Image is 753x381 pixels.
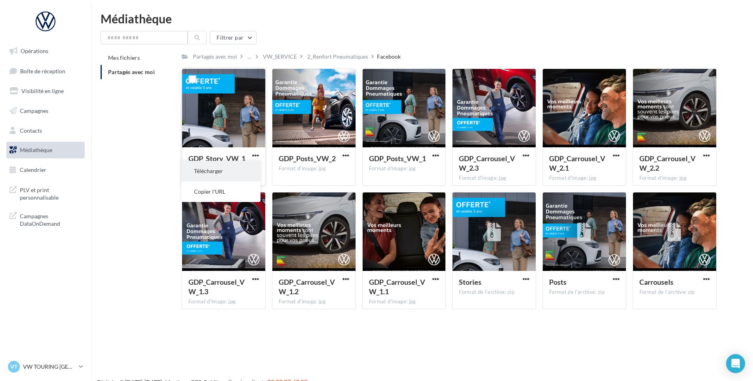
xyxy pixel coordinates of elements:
[639,289,710,296] div: Format de l'archive: zip
[369,278,425,296] span: GDP_Carrousel_VW_1.1
[369,154,426,163] span: GDP_Posts_VW_1
[246,51,253,62] div: ...
[5,208,86,231] a: Campagnes DataOnDemand
[5,63,86,80] a: Boîte de réception
[20,67,65,74] span: Boîte de réception
[188,278,245,296] span: GDP_Carrousel_VW_1.3
[20,166,46,173] span: Calendrier
[5,103,86,119] a: Campagnes
[369,298,439,305] div: Format d'image: jpg
[377,53,401,61] div: Facebook
[20,107,48,114] span: Campagnes
[5,142,86,158] a: Médiathèque
[188,154,245,163] span: GDP_Story_VW_1
[5,181,86,205] a: PLV et print personnalisable
[549,278,567,286] span: Posts
[21,48,48,54] span: Opérations
[279,154,336,163] span: GDP_Posts_VW_2
[6,359,85,374] a: VT VW TOURING [GEOGRAPHIC_DATA]
[5,43,86,59] a: Opérations
[101,13,743,25] div: Médiathèque
[549,175,620,182] div: Format d'image: jpg
[459,289,529,296] div: Format de l'archive: zip
[188,298,259,305] div: Format d'image: jpg
[108,69,155,75] span: Partagés avec moi
[279,165,349,172] div: Format d'image: jpg
[726,354,745,373] div: Open Intercom Messenger
[459,154,515,172] span: GDP_Carrousel_VW_2.3
[20,211,82,228] span: Campagnes DataOnDemand
[263,53,297,61] div: VW_SERVICE
[21,88,64,94] span: Visibilité en ligne
[5,83,86,99] a: Visibilité en ligne
[10,363,17,371] span: VT
[108,54,140,61] span: Mes fichiers
[20,185,82,202] span: PLV et print personnalisable
[639,175,710,182] div: Format d'image: jpg
[5,122,86,139] a: Contacts
[369,165,439,172] div: Format d'image: jpg
[279,278,335,296] span: GDP_Carrousel_VW_1.2
[193,53,237,61] div: Partagés avec moi
[459,175,529,182] div: Format d'image: jpg
[639,278,673,286] span: Carrousels
[639,154,696,172] span: GDP_Carrousel_VW_2.2
[307,53,368,61] div: 2_Renfort Pneumatiques
[459,278,481,286] span: Stories
[5,162,86,178] a: Calendrier
[210,31,257,44] button: Filtrer par
[181,181,261,202] button: Copier l'URL
[279,298,349,305] div: Format d'image: jpg
[23,363,76,371] p: VW TOURING [GEOGRAPHIC_DATA]
[20,127,42,133] span: Contacts
[549,289,620,296] div: Format de l'archive: zip
[181,161,261,181] button: Télécharger
[20,147,52,153] span: Médiathèque
[549,154,605,172] span: GDP_Carrousel_VW_2.1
